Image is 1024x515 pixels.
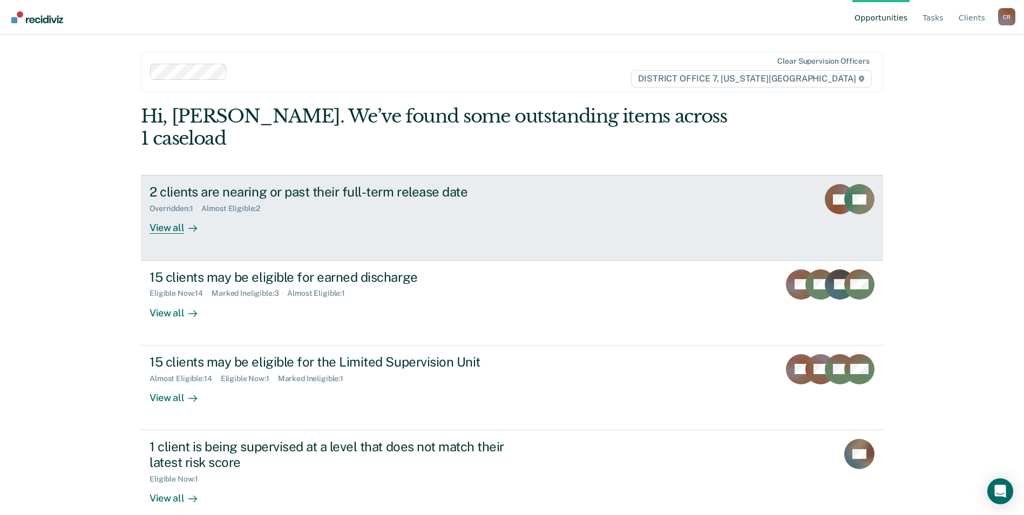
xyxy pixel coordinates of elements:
div: Eligible Now : 1 [221,374,278,383]
div: Marked Ineligible : 3 [212,289,287,298]
div: View all [150,213,210,234]
div: Almost Eligible : 1 [287,289,354,298]
div: 2 clients are nearing or past their full-term release date [150,184,528,200]
div: C R [998,8,1015,25]
div: Eligible Now : 1 [150,475,207,484]
a: 15 clients may be eligible for the Limited Supervision UnitAlmost Eligible:14Eligible Now:1Marked... [141,345,883,430]
div: Marked Ineligible : 1 [278,374,352,383]
div: 1 client is being supervised at a level that does not match their latest risk score [150,439,528,470]
div: 15 clients may be eligible for earned discharge [150,269,528,285]
div: Almost Eligible : 14 [150,374,221,383]
button: Profile dropdown button [998,8,1015,25]
span: DISTRICT OFFICE 7, [US_STATE][GEOGRAPHIC_DATA] [631,70,871,87]
div: View all [150,483,210,504]
div: Overridden : 1 [150,204,201,213]
div: Eligible Now : 14 [150,289,212,298]
div: Open Intercom Messenger [987,478,1013,504]
div: 15 clients may be eligible for the Limited Supervision Unit [150,354,528,370]
div: View all [150,298,210,319]
a: 2 clients are nearing or past their full-term release dateOverridden:1Almost Eligible:2View all [141,175,883,260]
div: Clear supervision officers [777,57,869,66]
div: Hi, [PERSON_NAME]. We’ve found some outstanding items across 1 caseload [141,105,735,150]
div: View all [150,383,210,404]
img: Recidiviz [11,11,63,23]
a: 15 clients may be eligible for earned dischargeEligible Now:14Marked Ineligible:3Almost Eligible:... [141,261,883,345]
div: Almost Eligible : 2 [201,204,269,213]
